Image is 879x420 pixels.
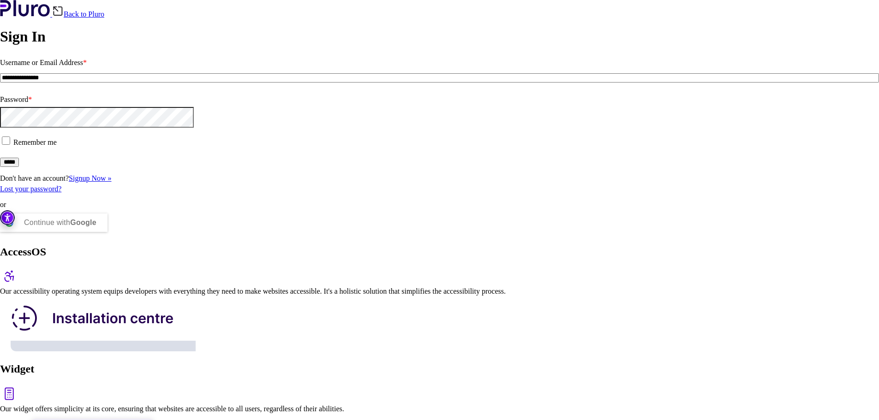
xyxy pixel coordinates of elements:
img: Back icon [52,6,64,17]
a: Back to Pluro [52,10,104,18]
div: Continue with [24,213,96,232]
b: Google [70,219,96,226]
input: Remember me [2,136,10,145]
a: Signup Now » [69,174,111,182]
